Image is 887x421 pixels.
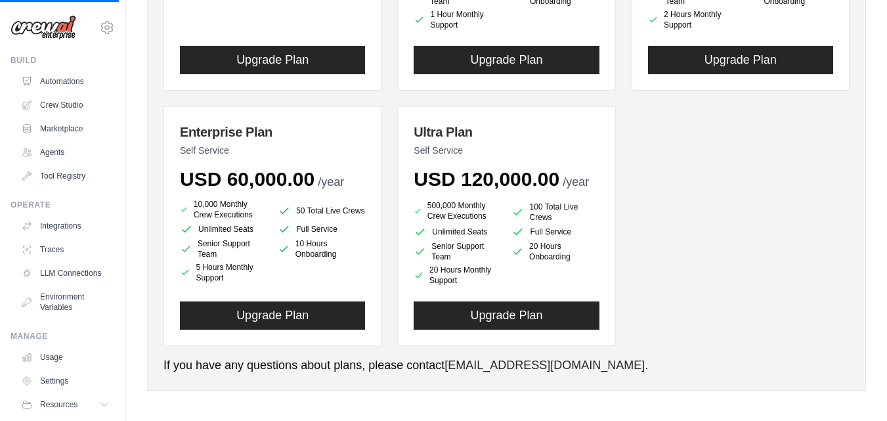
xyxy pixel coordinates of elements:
[414,46,599,74] button: Upgrade Plan
[648,9,735,30] li: 2 Hours Monthly Support
[563,175,589,188] span: /year
[16,347,115,368] a: Usage
[444,359,645,372] a: [EMAIL_ADDRESS][DOMAIN_NAME]
[414,9,501,30] li: 1 Hour Monthly Support
[16,215,115,236] a: Integrations
[318,175,344,188] span: /year
[180,168,314,190] span: USD 60,000.00
[16,118,115,139] a: Marketplace
[16,142,115,163] a: Agents
[180,301,365,330] button: Upgrade Plan
[180,144,365,157] p: Self Service
[278,223,365,236] li: Full Service
[40,399,77,410] span: Resources
[11,200,115,210] div: Operate
[414,199,501,223] li: 500,000 Monthly Crew Executions
[16,370,115,391] a: Settings
[511,202,599,223] li: 100 Total Live Crews
[16,71,115,92] a: Automations
[511,225,599,238] li: Full Service
[16,239,115,260] a: Traces
[180,199,267,220] li: 10,000 Monthly Crew Executions
[11,331,115,342] div: Manage
[414,144,599,157] p: Self Service
[11,15,76,40] img: Logo
[278,238,365,259] li: 10 Hours Onboarding
[180,123,365,141] h3: Enterprise Plan
[180,238,267,259] li: Senior Support Team
[414,301,599,330] button: Upgrade Plan
[16,95,115,116] a: Crew Studio
[180,223,267,236] li: Unlimited Seats
[414,168,559,190] span: USD 120,000.00
[16,263,115,284] a: LLM Connections
[16,286,115,318] a: Environment Variables
[180,262,267,283] li: 5 Hours Monthly Support
[16,394,115,415] button: Resources
[278,202,365,220] li: 50 Total Live Crews
[11,55,115,66] div: Build
[180,46,365,74] button: Upgrade Plan
[414,225,501,238] li: Unlimited Seats
[414,123,599,141] h3: Ultra Plan
[511,241,599,262] li: 20 Hours Onboarding
[163,357,850,374] p: If you have any questions about plans, please contact .
[821,358,887,421] iframe: Chat Widget
[648,46,833,74] button: Upgrade Plan
[414,241,501,262] li: Senior Support Team
[16,166,115,187] a: Tool Registry
[414,265,501,286] li: 20 Hours Monthly Support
